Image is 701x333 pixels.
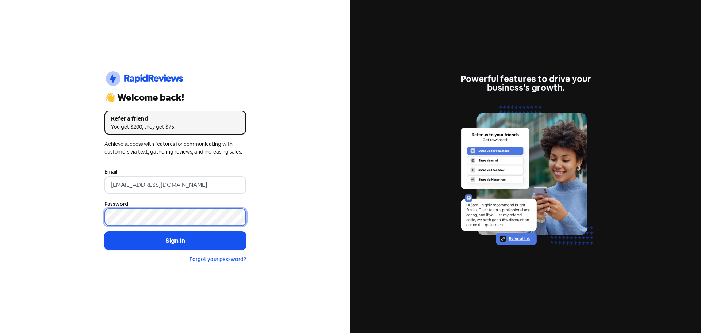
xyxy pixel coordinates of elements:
[104,140,246,156] div: Achieve success with features for communicating with customers via text, gathering reviews, and i...
[111,123,240,131] div: You get $200, they get $75.
[104,93,246,102] div: 👋 Welcome back!
[104,232,246,250] button: Sign in
[455,75,597,92] div: Powerful features to drive your business's growth.
[104,200,128,208] label: Password
[455,101,597,258] img: referrals
[189,256,246,262] a: Forgot your password?
[111,114,240,123] div: Refer a friend
[104,168,117,176] label: Email
[104,176,246,194] input: Enter your email address...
